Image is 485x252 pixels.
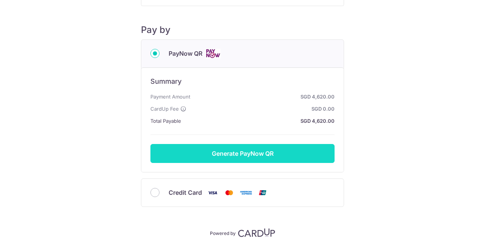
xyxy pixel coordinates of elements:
span: Credit Card [169,188,202,197]
h5: Pay by [141,24,344,36]
span: CardUp Fee [150,104,179,113]
strong: SGD 0.00 [189,104,335,113]
div: Credit Card Visa Mastercard American Express Union Pay [150,188,335,197]
h6: Summary [150,77,335,86]
p: Powered by [210,229,236,236]
span: PayNow QR [169,49,202,58]
div: PayNow QR Cards logo [150,49,335,58]
img: CardUp [238,228,275,237]
img: Cards logo [205,49,221,58]
img: Mastercard [222,188,237,197]
img: Visa [205,188,220,197]
strong: SGD 4,620.00 [184,116,335,125]
strong: SGD 4,620.00 [193,92,335,101]
img: American Express [238,188,253,197]
span: Payment Amount [150,92,190,101]
img: Union Pay [255,188,270,197]
button: Generate PayNow QR [150,144,335,163]
span: Total Payable [150,116,181,125]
